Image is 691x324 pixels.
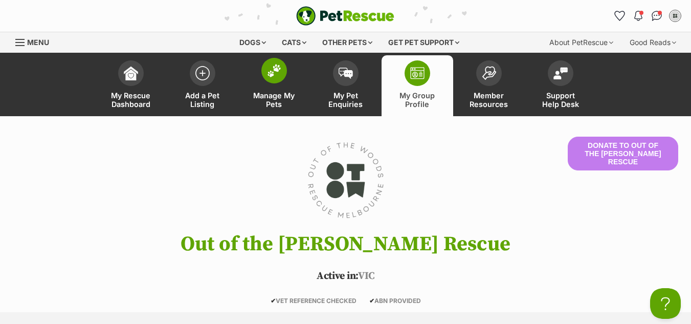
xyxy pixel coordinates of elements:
span: My Rescue Dashboard [108,91,154,109]
span: Add a Pet Listing [180,91,226,109]
img: Out of the Woods Rescue [287,137,404,224]
icon: ✔ [369,297,374,305]
a: My Pet Enquiries [310,55,382,116]
span: My Pet Enquiries [323,91,369,109]
ul: Account quick links [612,8,683,24]
button: Notifications [630,8,647,24]
a: Favourites [612,8,628,24]
img: manage-my-pets-icon-02211641906a0b7f246fdf0571729dbe1e7629f14944591b6c1af311fb30b64b.svg [267,64,281,77]
a: Manage My Pets [238,55,310,116]
div: Other pets [315,32,380,53]
a: PetRescue [296,6,394,26]
img: notifications-46538b983faf8c2785f20acdc204bb7945ddae34d4c08c2a6579f10ce5e182be.svg [634,11,642,21]
button: My account [667,8,683,24]
span: ABN PROVIDED [369,297,421,305]
span: VET REFERENCE CHECKED [271,297,356,305]
img: logo-e224e6f780fb5917bec1dbf3a21bbac754714ae5b6737aabdf751b685950b380.svg [296,6,394,26]
div: Dogs [232,32,273,53]
img: group-profile-icon-3fa3cf56718a62981997c0bc7e787c4b2cf8bcc04b72c1350f741eb67cf2f40e.svg [410,67,425,79]
button: Donate to Out of the [PERSON_NAME] Rescue [568,137,678,170]
a: My Group Profile [382,55,453,116]
span: My Group Profile [394,91,440,109]
div: Good Reads [622,32,683,53]
a: Support Help Desk [525,55,596,116]
icon: ✔ [271,297,276,305]
img: member-resources-icon-8e73f808a243e03378d46382f2149f9095a855e16c252ad45f914b54edf8863c.svg [482,66,496,80]
a: My Rescue Dashboard [95,55,167,116]
span: Support Help Desk [538,91,584,109]
a: Menu [15,32,56,51]
img: chat-41dd97257d64d25036548639549fe6c8038ab92f7586957e7f3b1b290dea8141.svg [652,11,662,21]
img: add-pet-listing-icon-0afa8454b4691262ce3f59096e99ab1cd57d4a30225e0717b998d2c9b9846f56.svg [195,66,210,80]
img: Out of the Woods Rescue profile pic [670,11,680,21]
div: Cats [275,32,314,53]
span: Member Resources [466,91,512,109]
img: pet-enquiries-icon-7e3ad2cf08bfb03b45e93fb7055b45f3efa6380592205ae92323e6603595dc1f.svg [339,68,353,79]
img: dashboard-icon-eb2f2d2d3e046f16d808141f083e7271f6b2e854fb5c12c21221c1fb7104beca.svg [124,66,138,80]
span: Active in: [317,270,358,283]
div: Get pet support [381,32,466,53]
a: Add a Pet Listing [167,55,238,116]
div: About PetRescue [542,32,620,53]
span: Menu [27,38,49,47]
span: Manage My Pets [251,91,297,109]
a: Member Resources [453,55,525,116]
iframe: Help Scout Beacon - Open [650,288,681,319]
a: Conversations [649,8,665,24]
img: help-desk-icon-fdf02630f3aa405de69fd3d07c3f3aa587a6932b1a1747fa1d2bba05be0121f9.svg [553,67,568,79]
